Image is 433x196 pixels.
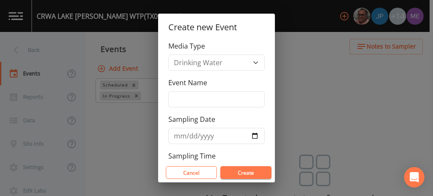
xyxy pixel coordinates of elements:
[168,41,205,51] label: Media Type
[158,14,275,41] h2: Create new Event
[166,166,217,179] button: Cancel
[404,167,424,187] div: Open Intercom Messenger
[168,114,215,124] label: Sampling Date
[220,166,271,179] button: Create
[168,151,216,161] label: Sampling Time
[168,78,207,88] label: Event Name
